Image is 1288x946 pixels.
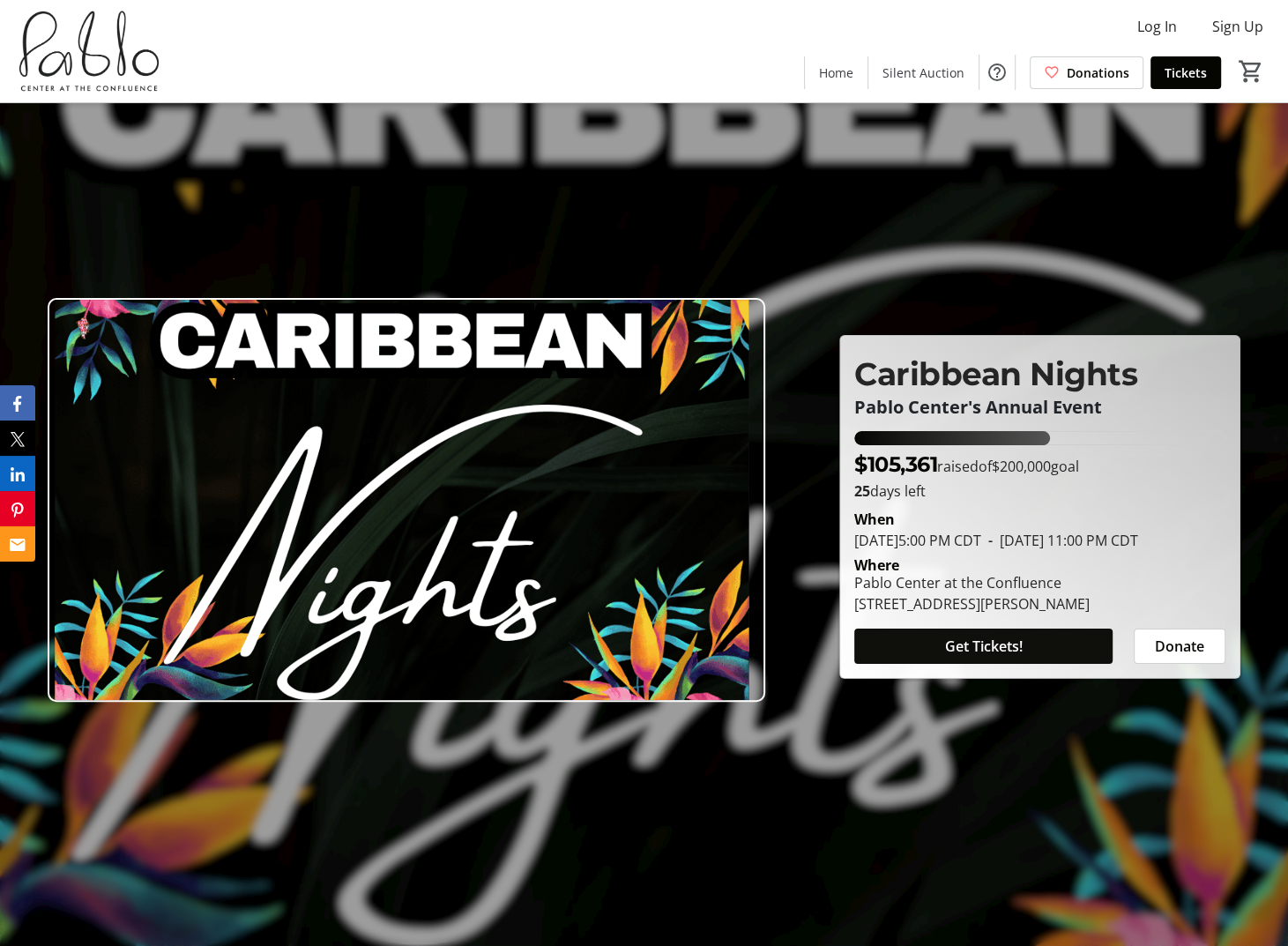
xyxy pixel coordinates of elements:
[1067,63,1129,82] span: Donations
[854,431,1225,445] div: 52.680589999999995% of fundraising goal reached
[854,449,1079,480] p: raised of goal
[882,63,964,82] span: Silent Auction
[1165,63,1207,82] span: Tickets
[1212,16,1263,37] span: Sign Up
[854,451,937,477] span: $105,361
[854,593,1090,615] div: [STREET_ADDRESS][PERSON_NAME]
[854,509,895,530] div: When
[992,457,1051,476] span: $200,000
[1137,16,1177,37] span: Log In
[1030,56,1143,89] a: Donations
[868,56,979,89] a: Silent Auction
[805,56,867,89] a: Home
[854,481,870,501] span: 25
[854,398,1225,417] p: Pablo Center's Annual Event
[1150,56,1221,89] a: Tickets
[854,629,1113,664] button: Get Tickets!
[981,531,1138,550] span: [DATE] 11:00 PM CDT
[945,636,1023,657] span: Get Tickets!
[1134,629,1225,664] button: Donate
[819,63,853,82] span: Home
[854,480,1225,502] p: days left
[979,55,1015,90] button: Help
[1123,12,1191,41] button: Log In
[854,354,1137,393] span: Caribbean Nights
[48,298,765,702] img: Campaign CTA Media Photo
[11,7,168,95] img: Pablo Center's Logo
[1198,12,1277,41] button: Sign Up
[854,572,1090,593] div: Pablo Center at the Confluence
[981,531,1000,550] span: -
[854,531,981,550] span: [DATE] 5:00 PM CDT
[854,558,899,572] div: Where
[1155,636,1204,657] span: Donate
[1235,56,1267,87] button: Cart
